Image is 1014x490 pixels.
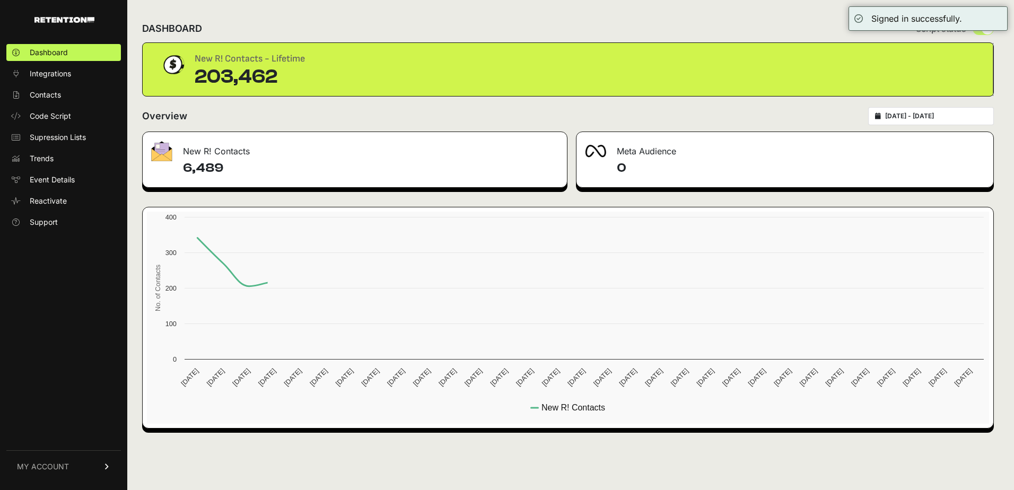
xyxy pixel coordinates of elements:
[165,249,177,257] text: 300
[566,367,587,388] text: [DATE]
[850,367,870,388] text: [DATE]
[30,196,67,206] span: Reactivate
[6,450,121,483] a: MY ACCOUNT
[231,367,251,388] text: [DATE]
[142,21,202,36] h2: DASHBOARD
[747,367,767,388] text: [DATE]
[6,86,121,103] a: Contacts
[412,367,432,388] text: [DATE]
[334,367,355,388] text: [DATE]
[283,367,303,388] text: [DATE]
[953,367,974,388] text: [DATE]
[30,47,68,58] span: Dashboard
[871,12,962,25] div: Signed in successfully.
[30,174,75,185] span: Event Details
[205,367,226,388] text: [DATE]
[541,403,605,412] text: New R! Contacts
[160,51,186,78] img: dollar-coin-05c43ed7efb7bc0c12610022525b4bbbb207c7efeef5aecc26f025e68dcafac9.png
[585,145,606,157] img: fa-meta-2f981b61bb99beabf952f7030308934f19ce035c18b003e963880cc3fabeebb7.png
[34,17,94,23] img: Retention.com
[142,109,187,124] h2: Overview
[195,51,305,66] div: New R! Contacts - Lifetime
[195,66,305,87] div: 203,462
[6,129,121,146] a: Supression Lists
[618,367,639,388] text: [DATE]
[6,108,121,125] a: Code Script
[901,367,922,388] text: [DATE]
[165,213,177,221] text: 400
[927,367,948,388] text: [DATE]
[308,367,329,388] text: [DATE]
[154,265,162,311] text: No. of Contacts
[165,320,177,328] text: 100
[6,150,121,167] a: Trends
[151,141,172,161] img: fa-envelope-19ae18322b30453b285274b1b8af3d052b27d846a4fbe8435d1a52b978f639a2.png
[576,132,993,164] div: Meta Audience
[695,367,715,388] text: [DATE]
[824,367,844,388] text: [DATE]
[165,284,177,292] text: 200
[30,132,86,143] span: Supression Lists
[669,367,690,388] text: [DATE]
[592,367,613,388] text: [DATE]
[6,214,121,231] a: Support
[30,217,58,227] span: Support
[257,367,277,388] text: [DATE]
[6,44,121,61] a: Dashboard
[6,171,121,188] a: Event Details
[643,367,664,388] text: [DATE]
[876,367,896,388] text: [DATE]
[179,367,200,388] text: [DATE]
[30,153,54,164] span: Trends
[360,367,380,388] text: [DATE]
[514,367,535,388] text: [DATE]
[463,367,484,388] text: [DATE]
[772,367,793,388] text: [DATE]
[183,160,558,177] h4: 6,489
[30,90,61,100] span: Contacts
[17,461,69,472] span: MY ACCOUNT
[6,65,121,82] a: Integrations
[437,367,458,388] text: [DATE]
[540,367,561,388] text: [DATE]
[386,367,406,388] text: [DATE]
[617,160,985,177] h4: 0
[489,367,510,388] text: [DATE]
[30,68,71,79] span: Integrations
[6,192,121,209] a: Reactivate
[798,367,819,388] text: [DATE]
[721,367,741,388] text: [DATE]
[143,132,567,164] div: New R! Contacts
[30,111,71,121] span: Code Script
[173,355,177,363] text: 0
